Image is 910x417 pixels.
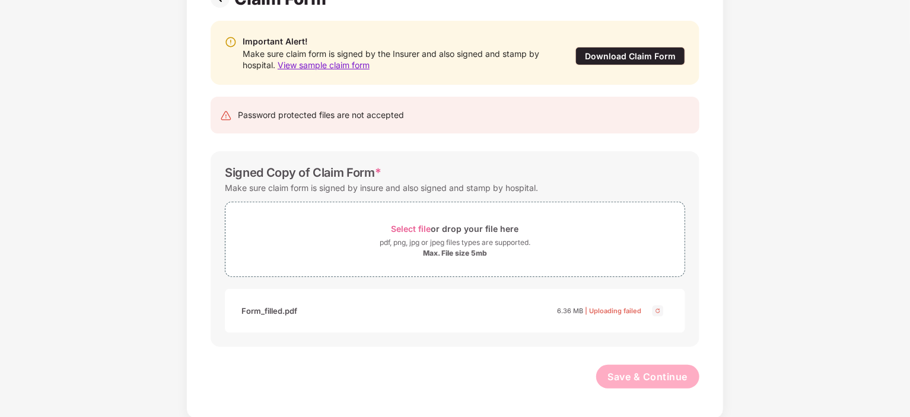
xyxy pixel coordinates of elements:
[380,237,530,249] div: pdf, png, jpg or jpeg files types are supported.
[557,307,583,315] span: 6.36 MB
[575,47,685,65] div: Download Claim Form
[238,109,404,122] div: Password protected files are not accepted
[225,180,538,196] div: Make sure claim form is signed by insure and also signed and stamp by hospital.
[225,165,381,180] div: Signed Copy of Claim Form
[241,301,297,321] div: Form_filled.pdf
[585,307,641,315] span: | Uploading failed
[651,304,665,318] img: svg+xml;base64,PHN2ZyBpZD0iQ3Jvc3MtMjR4MjQiIHhtbG5zPSJodHRwOi8vd3d3LnczLm9yZy8yMDAwL3N2ZyIgd2lkdG...
[225,36,237,48] img: svg+xml;base64,PHN2ZyBpZD0iV2FybmluZ18tXzIweDIwIiBkYXRhLW5hbWU9Ildhcm5pbmcgLSAyMHgyMCIgeG1sbnM9Im...
[220,110,232,122] img: svg+xml;base64,PHN2ZyB4bWxucz0iaHR0cDovL3d3dy53My5vcmcvMjAwMC9zdmciIHdpZHRoPSIyNCIgaGVpZ2h0PSIyNC...
[392,221,519,237] div: or drop your file here
[278,60,370,70] span: View sample claim form
[392,224,431,234] span: Select file
[596,365,700,389] button: Save & Continue
[423,249,487,258] div: Max. File size 5mb
[243,35,551,48] div: Important Alert!
[243,48,551,71] div: Make sure claim form is signed by the Insurer and also signed and stamp by hospital.
[225,211,685,268] span: Select fileor drop your file herepdf, png, jpg or jpeg files types are supported.Max. File size 5mb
